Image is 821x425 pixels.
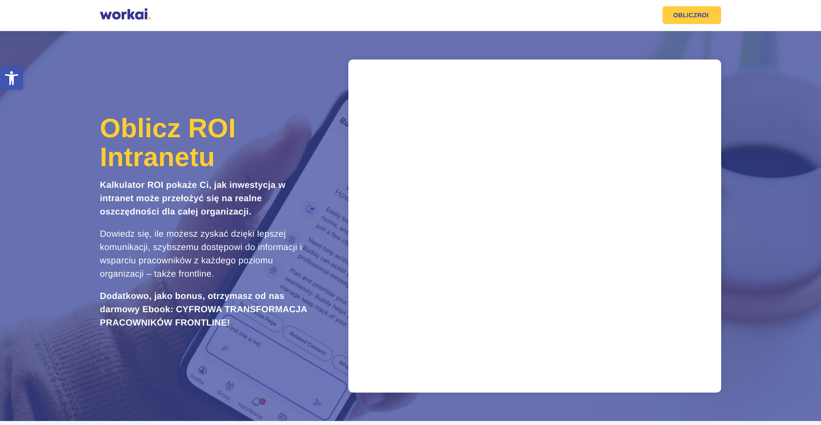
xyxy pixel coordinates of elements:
[100,291,307,328] strong: Dodatkowo, jako bonus, otrzymasz od nas darmowy Ebook: CYFROWA TRANSFORMACJA PRACOWNIKÓW FRONTLINE!
[100,180,285,217] strong: Kalkulator ROI pokaże Ci, jak inwestycja w intranet może przełożyć się na realne oszczędności dla...
[663,6,721,24] a: OBLICZROI
[697,12,709,18] em: ROI
[100,113,236,172] span: Oblicz ROI Intranetu
[100,229,302,279] span: Dowiedz się, ile możesz zyskać dzięki lepszej komunikacji, szybszemu dostępowi do informacji i ws...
